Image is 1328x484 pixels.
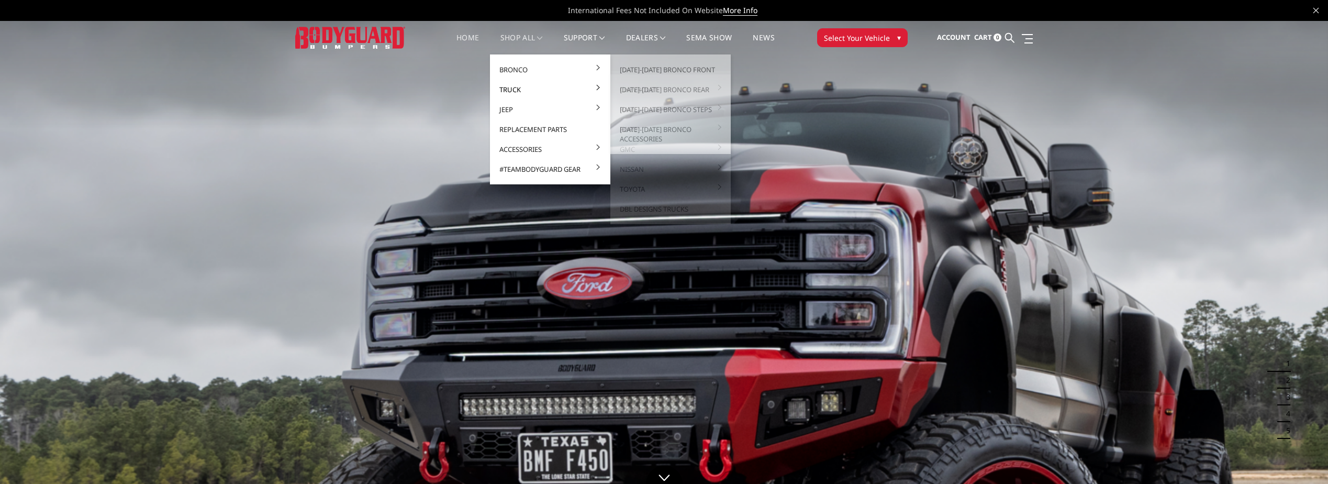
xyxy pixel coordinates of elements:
[494,80,606,100] a: Truck
[500,34,543,54] a: shop all
[1280,372,1290,389] button: 2 of 5
[994,34,1001,41] span: 0
[1280,355,1290,372] button: 1 of 5
[494,139,606,159] a: Accessories
[615,119,727,139] a: Ford
[295,27,405,48] img: BODYGUARD BUMPERS
[723,5,757,16] a: More Info
[824,32,890,43] span: Select Your Vehicle
[615,60,727,80] a: [DATE]-[DATE] Bronco Front
[456,34,479,54] a: Home
[494,119,606,139] a: Replacement Parts
[1280,389,1290,405] button: 3 of 5
[494,100,606,119] a: Jeep
[974,32,992,42] span: Cart
[494,159,606,179] a: #TeamBodyguard Gear
[494,60,606,80] a: Bronco
[615,100,727,119] a: Ram
[615,80,727,100] a: Chevrolet
[937,32,970,42] span: Account
[974,24,1001,52] a: Cart 0
[686,34,732,54] a: SEMA Show
[615,159,727,179] a: Nissan
[897,32,901,43] span: ▾
[1280,422,1290,439] button: 5 of 5
[615,179,727,199] a: Toyota
[626,34,666,54] a: Dealers
[817,28,908,47] button: Select Your Vehicle
[615,199,727,219] a: DBL Designs Trucks
[1280,405,1290,422] button: 4 of 5
[753,34,774,54] a: News
[937,24,970,52] a: Account
[564,34,605,54] a: Support
[646,466,683,484] a: Click to Down
[615,139,727,159] a: GMC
